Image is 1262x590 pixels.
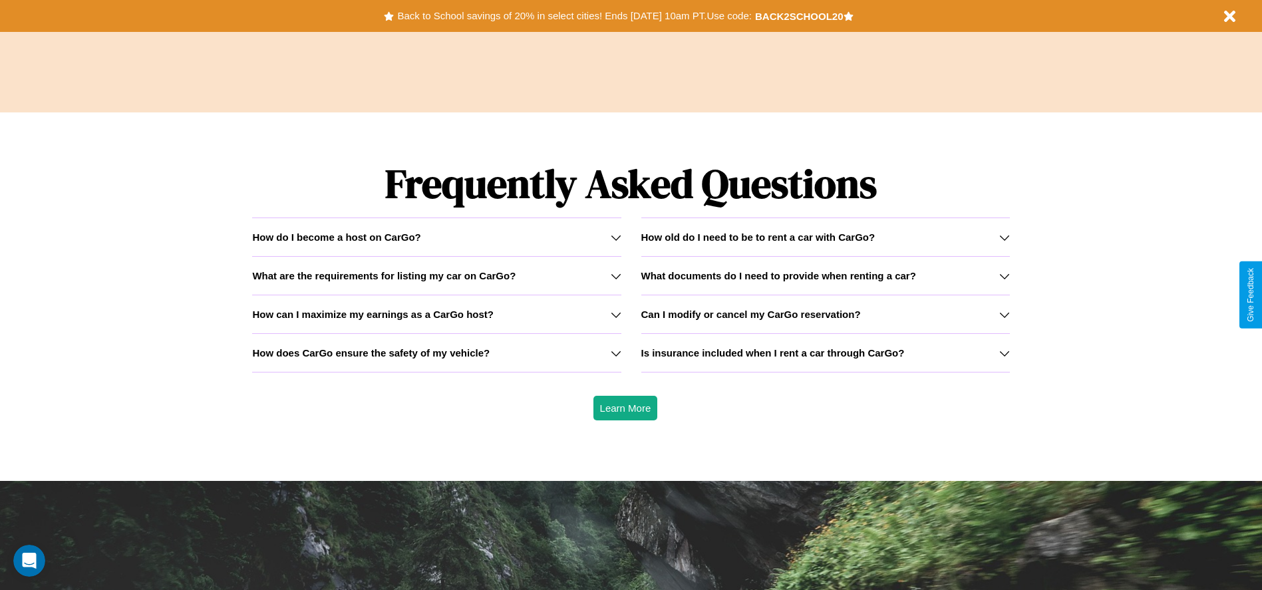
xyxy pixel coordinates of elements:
[252,231,420,243] h3: How do I become a host on CarGo?
[394,7,754,25] button: Back to School savings of 20% in select cities! Ends [DATE] 10am PT.Use code:
[252,150,1009,218] h1: Frequently Asked Questions
[252,270,516,281] h3: What are the requirements for listing my car on CarGo?
[252,347,490,359] h3: How does CarGo ensure the safety of my vehicle?
[1246,268,1255,322] div: Give Feedback
[593,396,658,420] button: Learn More
[641,309,861,320] h3: Can I modify or cancel my CarGo reservation?
[755,11,844,22] b: BACK2SCHOOL20
[641,347,905,359] h3: Is insurance included when I rent a car through CarGo?
[641,270,916,281] h3: What documents do I need to provide when renting a car?
[252,309,494,320] h3: How can I maximize my earnings as a CarGo host?
[641,231,875,243] h3: How old do I need to be to rent a car with CarGo?
[13,545,45,577] iframe: Intercom live chat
